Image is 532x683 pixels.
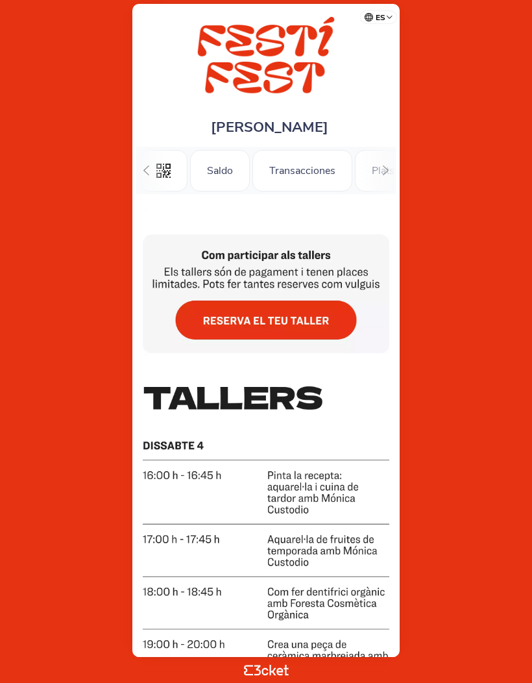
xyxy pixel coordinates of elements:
[355,150,411,192] div: Plats
[190,162,250,177] a: Saldo
[190,150,250,192] div: Saldo
[143,207,389,353] img: b07fb23bd5aa4658965781e39b0fcb78.webp
[211,118,328,137] span: [PERSON_NAME]
[160,17,372,98] img: FESTÍ FEST
[355,162,411,177] a: Plats
[252,162,352,177] a: Transacciones
[252,150,352,192] div: Transacciones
